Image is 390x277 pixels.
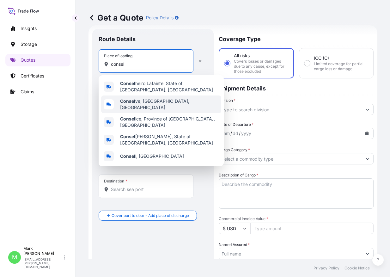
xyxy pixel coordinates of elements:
div: / [239,130,241,137]
input: Type to search division [219,104,362,115]
label: Named Assured [219,242,250,248]
div: Place of loading [104,53,132,58]
button: Show suggestions [362,153,373,164]
label: Division [219,97,235,104]
p: Insights [21,25,37,32]
span: heiro Lafaiete, State of [GEOGRAPHIC_DATA], [GEOGRAPHIC_DATA] [120,80,219,93]
input: Destination [111,186,186,193]
input: Select a commodity type [219,153,362,164]
p: Route Details [99,35,136,43]
span: ve, [GEOGRAPHIC_DATA], [GEOGRAPHIC_DATA] [120,98,219,111]
span: M [12,254,17,261]
span: Limited coverage for partial cargo loss or damage [314,61,368,71]
input: Type amount [250,223,374,234]
b: Consel [120,153,135,159]
p: [EMAIL_ADDRESS][PERSON_NAME][DOMAIN_NAME] [23,257,63,269]
div: Show suggestions [99,75,224,166]
span: Date of Departure [219,121,253,128]
span: Cover port to door - Add place of discharge [112,212,189,219]
p: Certificates [21,73,44,79]
button: Calendar [362,128,372,138]
label: Cargo Category [219,147,250,153]
span: All risks [234,52,250,59]
span: l, [GEOGRAPHIC_DATA] [120,153,184,159]
p: Policy Details [146,15,174,21]
b: Consel [120,98,135,104]
div: day, [232,130,239,137]
p: Shipment Details [219,78,374,97]
button: Show suggestions [362,104,373,115]
p: Cookie Notice [344,266,370,271]
div: / [230,130,232,137]
input: Place of loading [111,61,186,67]
p: Quotes [21,57,35,63]
b: Consel [120,134,135,139]
span: [PERSON_NAME], State of [GEOGRAPHIC_DATA], [GEOGRAPHIC_DATA] [120,133,219,146]
p: Storage [21,41,37,47]
p: Privacy Policy [314,266,339,271]
p: Get a Quote [88,13,143,23]
button: Show suggestions [362,248,373,259]
p: Claims [21,89,34,95]
label: Description of Cargo [219,172,258,178]
span: Covers losses or damages due to any cause, except for those excluded [234,59,288,74]
span: ice, Province of [GEOGRAPHIC_DATA], [GEOGRAPHIC_DATA] [120,116,219,128]
input: Full name [219,248,362,259]
span: ICC (C) [314,55,329,61]
div: Destination [104,179,127,184]
span: Commercial Invoice Value [219,216,374,221]
p: Coverage Type [219,29,374,48]
b: Consel [120,81,135,86]
p: Mark [PERSON_NAME] [23,246,63,256]
div: month, [222,130,230,137]
b: Consel [120,116,135,121]
div: year, [241,130,252,137]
